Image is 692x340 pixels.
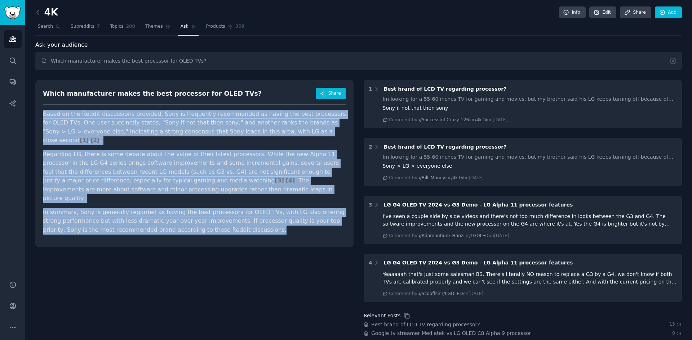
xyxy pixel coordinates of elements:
[383,144,506,150] span: Best brand of LCD TV regarding processor?
[389,117,507,123] div: Comment by in on [DATE]
[383,162,677,170] div: Sony > LG > everyone else
[43,89,262,98] div: Which manufacturer makes the best processor for OLED TVs?
[68,21,102,36] a: Subreddits7
[389,291,483,297] div: Comment by in on [DATE]
[417,175,445,180] span: u/Bill_Money
[204,21,247,36] a: Products359
[559,6,586,19] a: Info
[369,259,372,267] div: 4
[107,21,138,36] a: Topics200
[145,23,163,30] span: Themes
[35,7,58,18] h2: 4K
[275,177,284,184] span: [ 3 ]
[655,6,682,19] a: Add
[143,21,173,36] a: Themes
[90,137,99,144] span: [ 2 ]
[417,117,469,122] span: u/Successful-Crazy-126
[383,202,573,208] span: LG G4 OLED TV 2024 vs G3 Demo - LG Alpha 11 processor features
[417,233,463,238] span: u/Adamantium_Hanz
[383,86,506,92] span: Best brand of LCD TV regarding processor?
[178,21,199,36] a: Ask
[316,88,346,99] button: Share
[383,260,573,266] span: LG G4 OLED TV 2024 vs G3 Demo - LG Alpha 11 processor features
[669,321,682,328] span: 13
[43,110,346,145] p: Based on the Reddit discussions provided, Sony is frequently recommended as having the best proce...
[181,23,188,30] span: Ask
[43,150,346,203] p: Regarding LG, there is some debate about the value of their latest processors. While the new Alph...
[80,137,89,144] span: [ 1 ]
[383,153,677,161] div: Im looking for a 55-60 inches TV for gaming and movies, but my brother said his LG keeps turning ...
[97,23,100,30] span: 7
[328,90,341,97] span: Share
[620,6,651,19] a: Share
[672,330,682,337] span: 0
[389,175,484,181] div: Comment by in on [DATE]
[383,104,677,112] div: Sony if not that then sony
[369,201,372,209] div: 3
[35,21,63,36] a: Search
[371,330,531,337] a: Google tv streamer Mediatek vs LG OLED C8 Alpha 9 processor
[442,291,463,296] span: r/LGOLED
[383,213,677,228] div: I've seen a couple side by side videos and there's not too much difference in looks between the G...
[35,41,88,50] span: Ask your audience
[473,117,487,122] span: r/4kTV
[126,23,136,30] span: 200
[38,23,53,30] span: Search
[71,23,94,30] span: Subreddits
[110,23,123,30] span: Topics
[235,23,245,30] span: 359
[389,233,509,239] div: Comment by in on [DATE]
[383,95,677,103] div: Im looking for a 55-60 inches TV for gaming and movies, but my brother said his LG keeps turning ...
[43,208,346,235] p: In summary, Sony is generally regarded as having the best processors for OLED TVs, with LG also o...
[589,6,616,19] a: Edit
[449,175,463,180] span: r/4kTV
[206,23,225,30] span: Products
[467,233,489,238] span: r/LGOLED
[35,52,682,70] input: Ask this audience a question...
[369,85,372,93] div: 1
[417,291,438,296] span: u/Scooffs
[4,6,21,19] img: GummySearch logo
[364,312,400,319] div: Relevant Posts
[286,177,295,184] span: [ 4 ]
[371,321,480,328] a: Best brand of LCD TV regarding processor?
[369,143,372,151] div: 2
[383,271,677,286] div: Yeaaaaah that's just some salesman BS. There's literally NO reason to replace a G3 by a G4, we do...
